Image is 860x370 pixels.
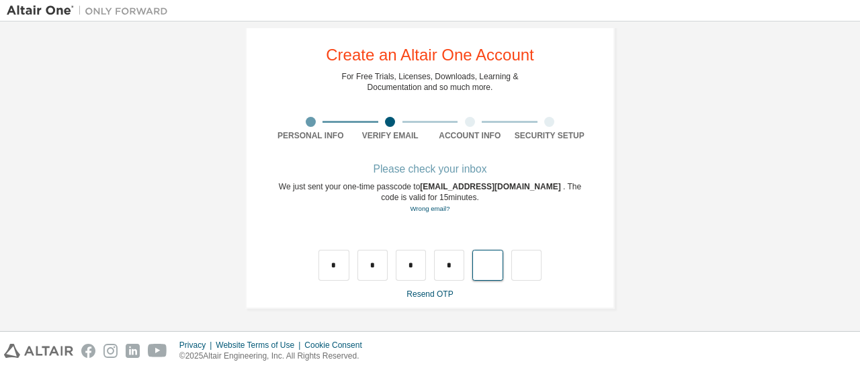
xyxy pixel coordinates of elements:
[342,71,519,93] div: For Free Trials, Licenses, Downloads, Learning & Documentation and so much more.
[410,205,449,212] a: Go back to the registration form
[430,130,510,141] div: Account Info
[148,344,167,358] img: youtube.svg
[351,130,431,141] div: Verify Email
[4,344,73,358] img: altair_logo.svg
[271,181,589,214] div: We just sent your one-time passcode to . The code is valid for 15 minutes.
[420,182,563,191] span: [EMAIL_ADDRESS][DOMAIN_NAME]
[510,130,590,141] div: Security Setup
[216,340,304,351] div: Website Terms of Use
[179,340,216,351] div: Privacy
[179,351,370,362] p: © 2025 Altair Engineering, Inc. All Rights Reserved.
[271,165,589,173] div: Please check your inbox
[271,130,351,141] div: Personal Info
[304,340,370,351] div: Cookie Consent
[81,344,95,358] img: facebook.svg
[103,344,118,358] img: instagram.svg
[7,4,175,17] img: Altair One
[326,47,534,63] div: Create an Altair One Account
[406,289,453,299] a: Resend OTP
[126,344,140,358] img: linkedin.svg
